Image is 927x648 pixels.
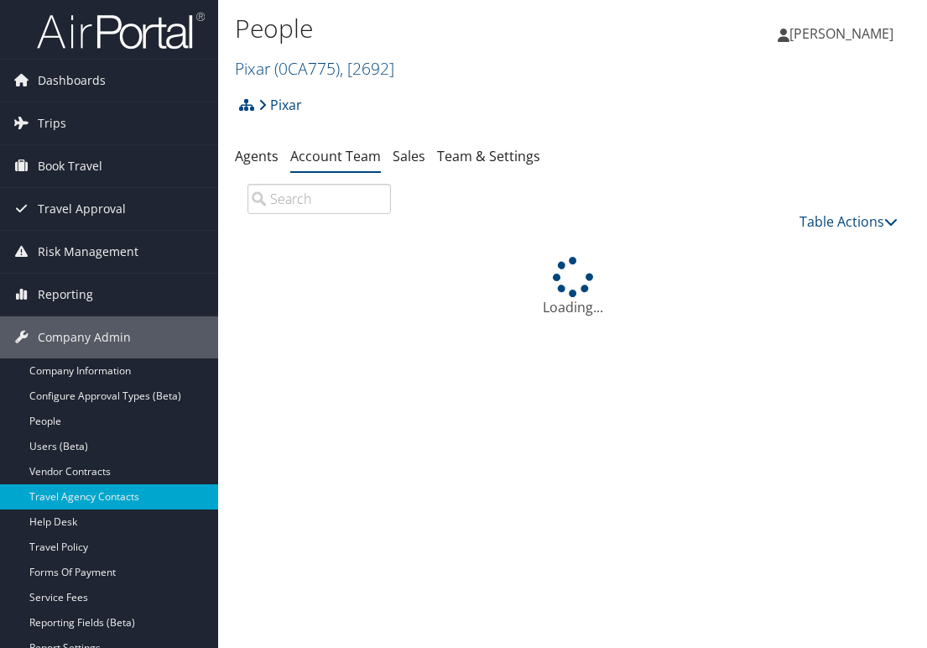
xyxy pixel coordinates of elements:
[37,11,205,50] img: airportal-logo.png
[38,102,66,144] span: Trips
[235,11,685,46] h1: People
[38,145,102,187] span: Book Travel
[778,8,910,59] a: [PERSON_NAME]
[235,147,279,165] a: Agents
[799,212,898,231] a: Table Actions
[38,316,131,358] span: Company Admin
[235,257,910,317] div: Loading...
[38,231,138,273] span: Risk Management
[38,188,126,230] span: Travel Approval
[235,57,394,80] a: Pixar
[258,88,302,122] a: Pixar
[789,24,893,43] span: [PERSON_NAME]
[38,274,93,316] span: Reporting
[290,147,381,165] a: Account Team
[437,147,540,165] a: Team & Settings
[274,57,340,80] span: ( 0CA775 )
[393,147,425,165] a: Sales
[340,57,394,80] span: , [ 2692 ]
[247,184,391,214] input: Search
[38,60,106,102] span: Dashboards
